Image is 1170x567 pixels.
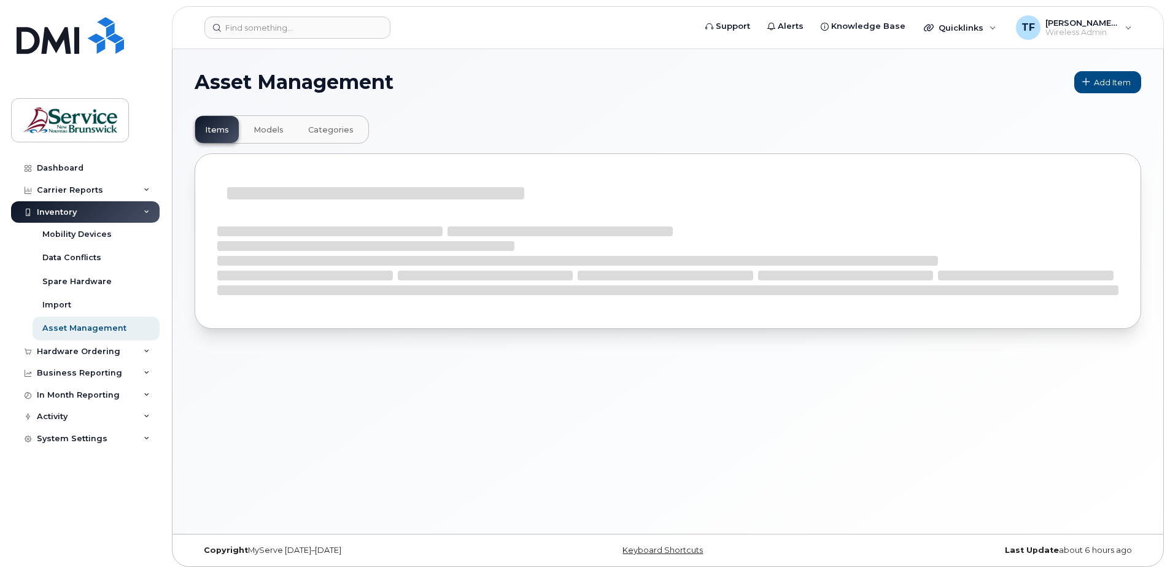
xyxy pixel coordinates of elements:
[254,125,284,135] span: Models
[308,125,354,135] span: Categories
[622,546,703,555] a: Keyboard Shortcuts
[1074,71,1141,93] a: Add Item
[826,546,1141,555] div: about 6 hours ago
[1005,546,1059,555] strong: Last Update
[1094,77,1131,88] span: Add Item
[204,546,248,555] strong: Copyright
[195,73,393,91] span: Asset Management
[195,546,510,555] div: MyServe [DATE]–[DATE]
